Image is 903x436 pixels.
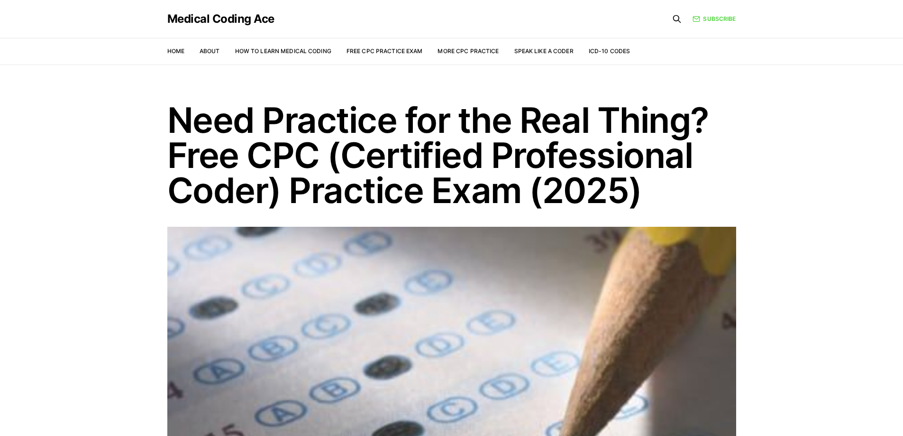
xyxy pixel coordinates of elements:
[438,47,499,55] a: More CPC Practice
[347,47,423,55] a: Free CPC Practice Exam
[514,47,574,55] a: Speak Like a Coder
[200,47,220,55] a: About
[235,47,331,55] a: How to Learn Medical Coding
[167,13,274,25] a: Medical Coding Ace
[167,47,184,55] a: Home
[693,14,736,23] a: Subscribe
[167,102,736,208] h1: Need Practice for the Real Thing? Free CPC (Certified Professional Coder) Practice Exam (2025)
[589,47,630,55] a: ICD-10 Codes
